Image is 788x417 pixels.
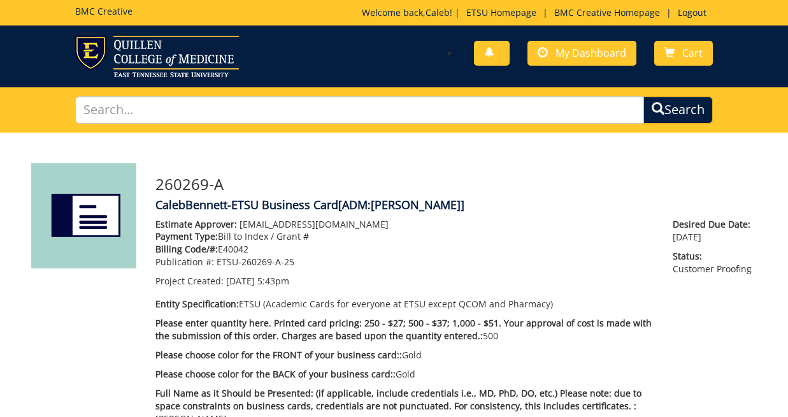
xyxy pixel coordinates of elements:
input: Search... [75,96,644,124]
span: Please choose color for the BACK of your business card:: [155,368,396,380]
a: Caleb [426,6,450,18]
span: [ADM:[PERSON_NAME]] [338,197,464,212]
p: Gold [155,368,654,381]
h5: BMC Creative [75,6,133,16]
p: E40042 [155,243,654,256]
span: Cart [682,46,703,60]
span: [DATE] 5:43pm [226,275,289,287]
button: Search [643,96,713,124]
a: Logout [671,6,713,18]
p: 500 [155,317,654,342]
a: BMC Creative Homepage [548,6,666,18]
p: [EMAIL_ADDRESS][DOMAIN_NAME] [155,218,654,231]
a: ETSU Homepage [460,6,543,18]
span: Full Name as it Should be Presented: (if applicable, include credentials i.e., MD, PhD, DO, etc.)... [155,387,641,412]
span: Desired Due Date: [673,218,757,231]
a: My Dashboard [527,41,636,66]
p: Gold [155,349,654,362]
span: ETSU-260269-A-25 [217,256,294,268]
span: Payment Type: [155,230,218,242]
span: Estimate Approver: [155,218,237,230]
span: Please enter quantity here. Printed card pricing: 250 - $27; 500 - $37; 1,000 - $51. Your approva... [155,317,652,342]
span: Publication #: [155,256,214,268]
p: [DATE] [673,218,757,244]
span: Entity Specification: [155,298,239,310]
p: Welcome back, ! | | | [362,6,713,19]
p: Customer Proofing [673,250,757,275]
span: Billing Code/#: [155,243,218,255]
span: Status: [673,250,757,263]
a: Cart [654,41,713,66]
img: Product featured image [31,163,136,268]
p: Bill to Index / Grant # [155,230,654,243]
span: My Dashboard [555,46,626,60]
span: Please choose color for the FRONT of your business card:: [155,349,402,361]
h4: CalebBennett-ETSU Business Card [155,199,757,212]
h3: 260269-A [155,176,757,193]
span: Project Created: [155,275,224,287]
p: ETSU (Academic Cards for everyone at ETSU except QCOM and Pharmacy) [155,298,654,311]
img: ETSU logo [75,36,239,77]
